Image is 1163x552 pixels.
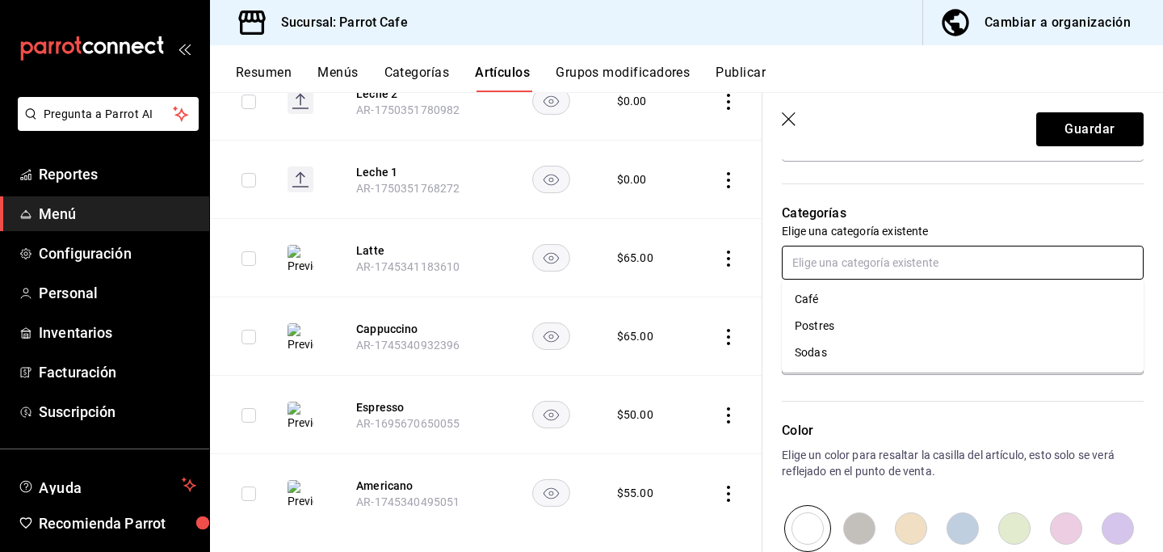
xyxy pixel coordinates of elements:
[288,480,313,509] img: Preview
[356,242,485,259] button: edit-product-location
[782,339,1144,366] li: Sodas
[532,479,570,507] button: availability-product
[532,244,570,272] button: availability-product
[782,313,1144,339] li: Postres
[356,417,460,430] span: AR-1695670650055
[720,407,737,423] button: actions
[39,282,196,304] span: Personal
[556,65,690,92] button: Grupos modificadores
[985,11,1131,34] div: Cambiar a organización
[39,322,196,343] span: Inventarios
[1036,112,1144,146] button: Guardar
[356,103,460,116] span: AR-1750351780982
[532,87,570,115] button: availability-product
[782,421,1144,440] p: Color
[617,328,653,344] div: $ 65.00
[720,94,737,110] button: actions
[39,401,196,423] span: Suscripción
[475,65,530,92] button: Artículos
[18,97,199,131] button: Pregunta a Parrot AI
[782,246,1144,280] input: Elige una categoría existente
[384,65,450,92] button: Categorías
[532,166,570,193] button: availability-product
[44,106,174,123] span: Pregunta a Parrot AI
[720,172,737,188] button: actions
[782,286,1144,313] li: Café
[39,163,196,185] span: Reportes
[178,42,191,55] button: open_drawer_menu
[782,447,1144,479] p: Elige un color para resaltar la casilla del artículo, esto solo se verá reflejado en el punto de ...
[532,401,570,428] button: availability-product
[356,321,485,337] button: edit-product-location
[617,407,653,423] div: $ 50.00
[39,203,196,225] span: Menú
[716,65,766,92] button: Publicar
[39,361,196,383] span: Facturación
[39,242,196,264] span: Configuración
[288,245,313,274] img: Preview
[356,260,460,273] span: AR-1745341183610
[356,86,485,102] button: edit-product-location
[288,323,313,352] img: Preview
[720,251,737,267] button: actions
[356,339,460,352] span: AR-1745340932396
[617,250,653,266] div: $ 65.00
[356,495,460,508] span: AR-1745340495051
[617,93,647,109] div: $ 0.00
[236,65,1163,92] div: navigation tabs
[617,485,653,501] div: $ 55.00
[617,171,647,188] div: $ 0.00
[39,512,196,534] span: Recomienda Parrot
[288,402,313,431] img: Preview
[720,329,737,345] button: actions
[532,322,570,350] button: availability-product
[356,399,485,415] button: edit-product-location
[236,65,292,92] button: Resumen
[356,478,485,494] button: edit-product-location
[356,164,485,180] button: edit-product-location
[11,117,199,134] a: Pregunta a Parrot AI
[356,182,460,195] span: AR-1750351768272
[720,486,737,502] button: actions
[39,475,175,495] span: Ayuda
[782,204,1144,223] p: Categorías
[317,65,358,92] button: Menús
[782,223,1144,239] p: Elige una categoría existente
[268,13,408,32] h3: Sucursal: Parrot Cafe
